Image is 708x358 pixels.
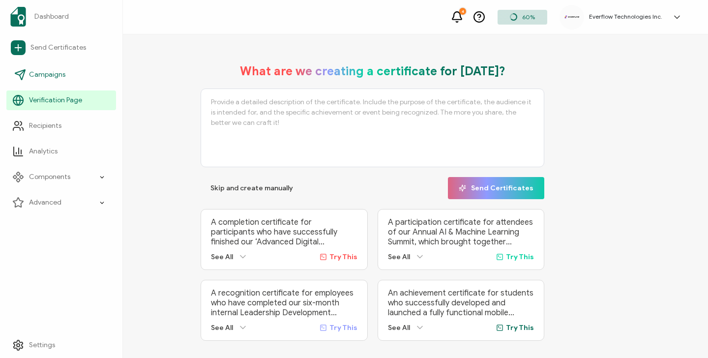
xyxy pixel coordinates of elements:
[211,288,357,318] p: A recognition certificate for employees who have completed our six-month internal Leadership Deve...
[388,217,534,247] p: A participation certificate for attendees of our Annual AI & Machine Learning Summit, which broug...
[388,288,534,318] p: An achievement certificate for students who successfully developed and launched a fully functiona...
[388,253,410,261] span: See All
[6,90,116,110] a: Verification Page
[29,198,61,208] span: Advanced
[564,16,579,18] img: e3814b55-c29f-4a0d-85ef-b272221f077e.svg
[6,65,116,85] a: Campaigns
[210,185,293,192] span: Skip and create manually
[459,8,466,15] div: 4
[6,116,116,136] a: Recipients
[10,7,26,27] img: sertifier-logomark-colored.svg
[240,64,505,79] h1: What are we creating a certificate for [DATE]?
[34,12,69,22] span: Dashboard
[329,253,357,261] span: Try This
[388,324,410,332] span: See All
[29,147,58,156] span: Analytics
[211,217,357,247] p: A completion certificate for participants who have successfully finished our ‘Advanced Digital Ma...
[211,253,233,261] span: See All
[522,13,535,21] span: 60%
[29,340,55,350] span: Settings
[30,43,86,53] span: Send Certificates
[29,95,82,105] span: Verification Page
[29,172,70,182] span: Components
[6,142,116,161] a: Analytics
[329,324,357,332] span: Try This
[6,3,116,30] a: Dashboard
[29,121,61,131] span: Recipients
[6,335,116,355] a: Settings
[211,324,233,332] span: See All
[201,177,303,199] button: Skip and create manually
[459,184,533,192] span: Send Certificates
[506,324,534,332] span: Try This
[506,253,534,261] span: Try This
[6,36,116,59] a: Send Certificates
[29,70,65,80] span: Campaigns
[448,177,544,199] button: Send Certificates
[589,13,662,20] h5: Everflow Technologies Inc.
